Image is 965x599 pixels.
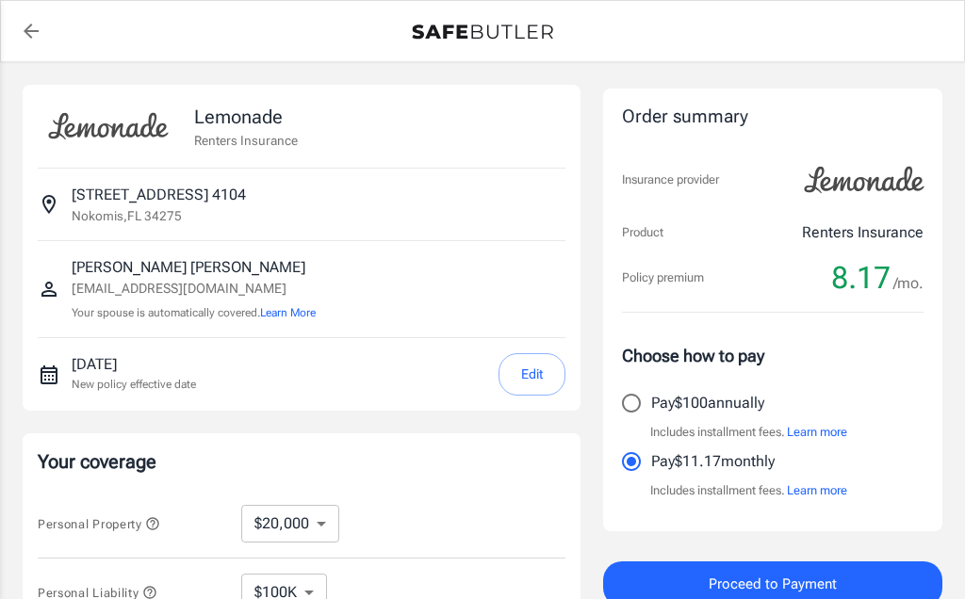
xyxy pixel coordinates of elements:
p: [EMAIL_ADDRESS][DOMAIN_NAME] [72,279,316,299]
p: New policy effective date [72,376,196,393]
p: Choose how to pay [622,343,924,368]
span: Personal Property [38,517,160,531]
span: 8.17 [831,259,891,297]
button: Edit [499,353,565,396]
p: Renters Insurance [802,221,924,244]
p: Pay $11.17 monthly [651,450,775,473]
img: Lemonade [38,100,179,153]
svg: New policy start date [38,364,60,386]
button: Personal Property [38,512,160,535]
p: Pay $100 annually [651,392,764,414]
div: Order summary [622,104,924,131]
svg: Insured address [38,193,60,216]
button: Learn more [787,423,847,442]
img: Lemonade [793,154,935,206]
p: Renters Insurance [194,131,298,150]
button: Learn More [260,304,316,321]
p: [PERSON_NAME] [PERSON_NAME] [72,256,316,279]
svg: Insured person [38,278,60,300]
span: /mo. [893,270,924,297]
p: [DATE] [72,353,196,376]
p: [STREET_ADDRESS] 4104 [72,184,246,206]
button: Learn more [787,481,847,500]
p: Policy premium [622,268,704,287]
a: back to quotes [12,12,50,50]
p: Your coverage [38,448,565,475]
p: Product [622,223,663,242]
p: Your spouse is automatically covered. [72,304,316,322]
img: Back to quotes [412,24,553,40]
p: Includes installment fees. [650,423,847,442]
p: Lemonade [194,103,298,131]
p: Nokomis , FL 34275 [72,206,182,225]
p: Insurance provider [622,170,719,189]
p: Includes installment fees. [650,481,847,500]
span: Proceed to Payment [709,572,837,596]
